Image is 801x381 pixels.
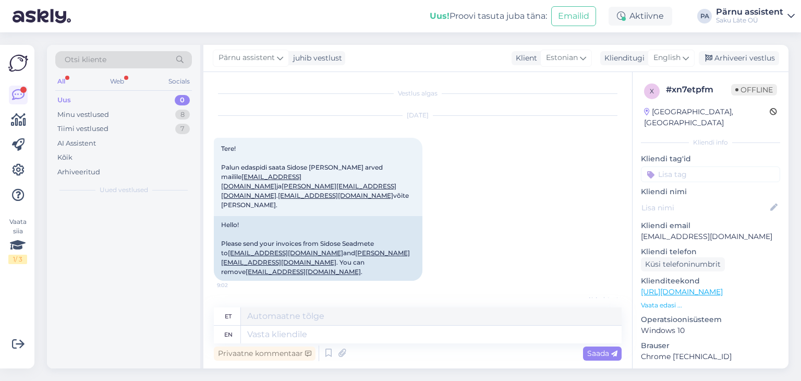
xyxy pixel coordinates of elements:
[641,276,780,287] p: Klienditeekond
[697,9,712,23] div: PA
[641,138,780,147] div: Kliendi info
[716,8,783,16] div: Pärnu assistent
[650,87,654,95] span: x
[430,11,450,21] b: Uus!
[221,182,396,199] a: [PERSON_NAME][EMAIL_ADDRESS][DOMAIN_NAME]
[609,7,672,26] div: Aktiivne
[214,347,315,361] div: Privaatne kommentaar
[55,75,67,88] div: All
[8,217,27,264] div: Vaata siia
[653,52,681,64] span: English
[224,326,233,343] div: en
[8,255,27,264] div: 1 / 3
[225,307,232,325] div: et
[246,268,361,276] a: [EMAIL_ADDRESS][DOMAIN_NAME]
[57,152,72,163] div: Kõik
[217,281,256,289] span: 9:02
[641,246,780,257] p: Kliendi telefon
[214,89,622,98] div: Vestlus algas
[551,6,596,26] button: Emailid
[65,54,106,65] span: Otsi kliente
[8,53,28,73] img: Askly Logo
[587,349,617,358] span: Saada
[579,295,618,303] span: AI Assistent
[278,192,393,199] a: [EMAIL_ADDRESS][DOMAIN_NAME]
[57,138,96,149] div: AI Assistent
[57,95,71,105] div: Uus
[641,202,768,213] input: Lisa nimi
[641,301,780,310] p: Vaata edasi ...
[641,325,780,336] p: Windows 10
[641,314,780,325] p: Operatsioonisüsteem
[641,153,780,164] p: Kliendi tag'id
[108,75,126,88] div: Web
[716,16,783,25] div: Saku Läte OÜ
[57,124,108,134] div: Tiimi vestlused
[600,53,645,64] div: Klienditugi
[512,53,537,64] div: Klient
[57,110,109,120] div: Minu vestlused
[731,84,777,96] span: Offline
[641,186,780,197] p: Kliendi nimi
[641,351,780,362] p: Chrome [TECHNICAL_ID]
[641,257,725,271] div: Küsi telefoninumbrit
[666,84,731,96] div: # xn7etpfm
[641,231,780,242] p: [EMAIL_ADDRESS][DOMAIN_NAME]
[641,166,780,182] input: Lisa tag
[214,216,422,281] div: Hello! Please send your invoices from Sidose Seadmete to and . You can remove .
[175,95,190,105] div: 0
[546,52,578,64] span: Estonian
[219,52,275,64] span: Pärnu assistent
[289,53,342,64] div: juhib vestlust
[57,167,100,177] div: Arhiveeritud
[699,51,779,65] div: Arhiveeri vestlus
[221,145,410,209] span: Tere! Palun edaspidi saata Sidose [PERSON_NAME] arved mailile ja . võite [PERSON_NAME].
[166,75,192,88] div: Socials
[100,185,148,195] span: Uued vestlused
[430,10,547,22] div: Proovi tasuta juba täna:
[644,106,770,128] div: [GEOGRAPHIC_DATA], [GEOGRAPHIC_DATA]
[214,111,622,120] div: [DATE]
[228,249,343,257] a: [EMAIL_ADDRESS][DOMAIN_NAME]
[641,340,780,351] p: Brauser
[641,287,723,296] a: [URL][DOMAIN_NAME]
[221,173,301,190] a: [EMAIL_ADDRESS][DOMAIN_NAME]
[716,8,795,25] a: Pärnu assistentSaku Läte OÜ
[641,220,780,231] p: Kliendi email
[175,124,190,134] div: 7
[175,110,190,120] div: 8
